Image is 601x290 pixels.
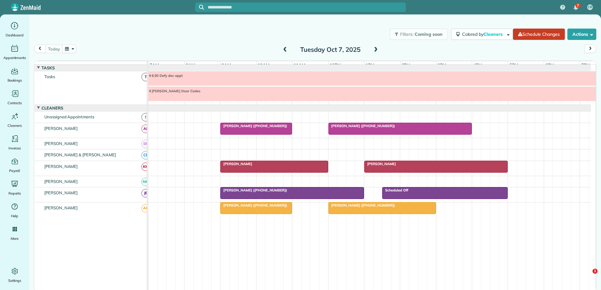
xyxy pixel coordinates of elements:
span: Unassigned Appointments [43,114,96,119]
span: [PERSON_NAME] [43,205,79,210]
span: CB [141,151,150,159]
span: [PERSON_NAME] [43,141,79,146]
span: 6:30 Defy doc appt [148,73,183,78]
a: Help [3,201,27,219]
span: AF [141,125,150,133]
span: BR [141,140,150,148]
span: 11am [292,62,306,67]
span: CB [588,5,592,10]
a: Settings [3,266,27,284]
span: [PERSON_NAME] [364,162,396,166]
span: More [11,235,19,242]
span: Contacts [8,100,22,106]
button: today [45,45,63,53]
span: [PERSON_NAME] [43,164,79,169]
span: Cleaners [40,105,64,110]
a: Cleaners [3,111,27,129]
span: Tasks [40,65,56,70]
a: Contacts [3,89,27,106]
span: JB [141,189,150,197]
span: [PERSON_NAME] & [PERSON_NAME] [43,152,117,157]
span: [PERSON_NAME] [43,126,79,131]
span: Cleaners [8,122,22,129]
span: [PERSON_NAME] Door Codes [148,89,201,93]
span: KH [141,163,150,171]
a: Invoices [3,134,27,151]
span: 7am [148,62,160,67]
span: 1pm [364,62,375,67]
span: Help [11,213,19,219]
span: [PERSON_NAME] [220,162,252,166]
a: Reports [3,179,27,196]
span: Dashboard [6,32,24,38]
a: Payroll [3,156,27,174]
span: [PERSON_NAME] ([PHONE_NUMBER]) [220,203,287,207]
a: Appointments [3,43,27,61]
span: Appointments [3,55,26,61]
span: Payroll [9,168,20,174]
span: Reports [8,190,21,196]
span: Scheduled Off [382,188,409,192]
span: [PERSON_NAME] ([PHONE_NUMBER]) [328,124,395,128]
button: Focus search [195,5,204,10]
span: 4pm [472,62,483,67]
span: NM [141,178,150,186]
span: [PERSON_NAME] [43,190,79,195]
span: Settings [8,277,21,284]
span: [PERSON_NAME] ([PHONE_NUMBER]) [328,203,395,207]
span: 7 [577,3,579,8]
span: 6pm [544,62,555,67]
button: Colored byCleaners [451,29,513,40]
a: Dashboard [3,21,27,38]
span: [PERSON_NAME] ([PHONE_NUMBER]) [220,124,287,128]
button: next [584,45,596,53]
span: Invoices [8,145,21,151]
div: 7 unread notifications [569,1,582,14]
span: 2pm [400,62,411,67]
span: Colored by [462,31,505,37]
span: 12pm [328,62,342,67]
span: ! [141,113,150,121]
h2: Tuesday Oct 7, 2025 [291,46,370,53]
a: Bookings [3,66,27,83]
span: Tasks [43,74,56,79]
span: T [141,73,150,81]
span: [PERSON_NAME] ([PHONE_NUMBER]) [220,188,287,192]
span: 8am [185,62,196,67]
span: 5pm [508,62,519,67]
span: Bookings [8,77,22,83]
button: prev [34,45,46,53]
span: 3pm [436,62,447,67]
span: AG [141,204,150,212]
span: Filters: [400,31,413,37]
span: 9am [220,62,232,67]
span: Coming soon [415,31,443,37]
a: Schedule Changes [513,29,565,40]
span: 10am [256,62,271,67]
svg: Focus search [199,5,204,10]
span: 7pm [580,62,591,67]
button: Actions [567,29,596,40]
span: Cleaners [483,31,504,37]
span: 1 [593,269,598,274]
iframe: Intercom live chat [580,269,595,284]
span: [PERSON_NAME] [43,179,79,184]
